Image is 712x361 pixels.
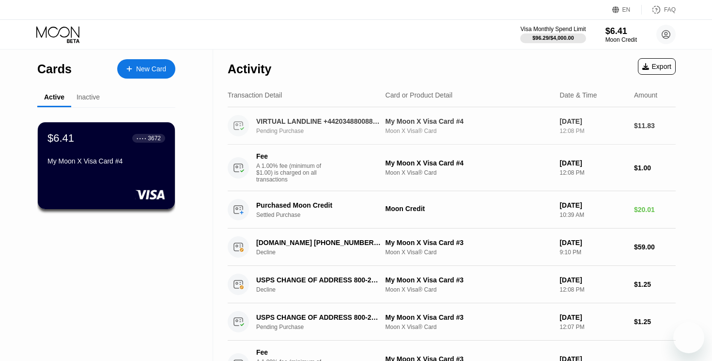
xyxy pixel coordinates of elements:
[559,249,626,256] div: 9:10 PM
[256,286,391,293] div: Decline
[256,313,382,321] div: USPS CHANGE OF ADDRESS 800-2383150 US
[256,276,382,284] div: USPS CHANGE OF ADDRESS 800-2383150 US
[228,145,676,191] div: FeeA 1.00% fee (minimum of $1.00) is charged on all transactionsMy Moon X Visa Card #4Moon X Visa...
[256,201,382,209] div: Purchased Moon Credit
[520,26,586,33] div: Visa Monthly Spend Limit
[612,5,642,15] div: EN
[44,93,64,101] div: Active
[228,303,676,341] div: USPS CHANGE OF ADDRESS 800-2383150 USPending PurchaseMy Moon X Visa Card #3Moon X Visa® Card[DATE...
[634,91,657,99] div: Amount
[559,324,626,330] div: 12:07 PM
[386,117,552,125] div: My Moon X Visa Card #4
[605,26,637,36] div: $6.41
[386,128,552,134] div: Moon X Visa® Card
[386,169,552,176] div: Moon X Visa® Card
[559,117,626,125] div: [DATE]
[559,159,626,167] div: [DATE]
[386,313,552,321] div: My Moon X Visa Card #3
[386,324,552,330] div: Moon X Visa® Card
[673,322,704,353] iframe: Button to launch messaging window
[77,93,100,101] div: Inactive
[38,122,175,209] div: $6.41● ● ● ●3672My Moon X Visa Card #4
[47,132,74,145] div: $6.41
[228,191,676,229] div: Purchased Moon CreditSettled PurchaseMoon Credit[DATE]10:39 AM$20.01
[386,276,552,284] div: My Moon X Visa Card #3
[386,286,552,293] div: Moon X Visa® Card
[559,128,626,134] div: 12:08 PM
[256,128,391,134] div: Pending Purchase
[559,276,626,284] div: [DATE]
[642,5,676,15] div: FAQ
[228,266,676,303] div: USPS CHANGE OF ADDRESS 800-2383150 USDeclineMy Moon X Visa Card #3Moon X Visa® Card[DATE]12:08 PM...
[622,6,631,13] div: EN
[634,122,676,130] div: $11.83
[532,35,574,41] div: $96.29 / $4,000.00
[559,201,626,209] div: [DATE]
[559,169,626,176] div: 12:08 PM
[386,249,552,256] div: Moon X Visa® Card
[256,212,391,218] div: Settled Purchase
[559,239,626,246] div: [DATE]
[256,117,382,125] div: VIRTUAL LANDLINE +442034880088GB
[228,107,676,145] div: VIRTUAL LANDLINE +442034880088GBPending PurchaseMy Moon X Visa Card #4Moon X Visa® Card[DATE]12:0...
[386,91,453,99] div: Card or Product Detail
[638,58,676,75] div: Export
[228,229,676,266] div: [DOMAIN_NAME] [PHONE_NUMBER] USDeclineMy Moon X Visa Card #3Moon X Visa® Card[DATE]9:10 PM$59.00
[386,159,552,167] div: My Moon X Visa Card #4
[256,249,391,256] div: Decline
[386,205,552,213] div: Moon Credit
[256,348,324,356] div: Fee
[256,163,329,183] div: A 1.00% fee (minimum of $1.00) is charged on all transactions
[634,164,676,172] div: $1.00
[37,62,72,76] div: Cards
[605,26,637,43] div: $6.41Moon Credit
[664,6,676,13] div: FAQ
[559,212,626,218] div: 10:39 AM
[117,59,175,79] div: New Card
[256,152,324,160] div: Fee
[634,280,676,288] div: $1.25
[228,62,271,76] div: Activity
[605,36,637,43] div: Moon Credit
[634,318,676,326] div: $1.25
[642,63,671,70] div: Export
[386,239,552,246] div: My Moon X Visa Card #3
[137,137,146,140] div: ● ● ● ●
[559,313,626,321] div: [DATE]
[136,65,166,73] div: New Card
[256,239,382,246] div: [DOMAIN_NAME] [PHONE_NUMBER] US
[256,324,391,330] div: Pending Purchase
[228,91,282,99] div: Transaction Detail
[47,157,165,165] div: My Moon X Visa Card #4
[148,135,161,142] div: 3672
[634,206,676,213] div: $20.01
[559,286,626,293] div: 12:08 PM
[634,243,676,251] div: $59.00
[559,91,597,99] div: Date & Time
[520,26,586,43] div: Visa Monthly Spend Limit$96.29/$4,000.00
